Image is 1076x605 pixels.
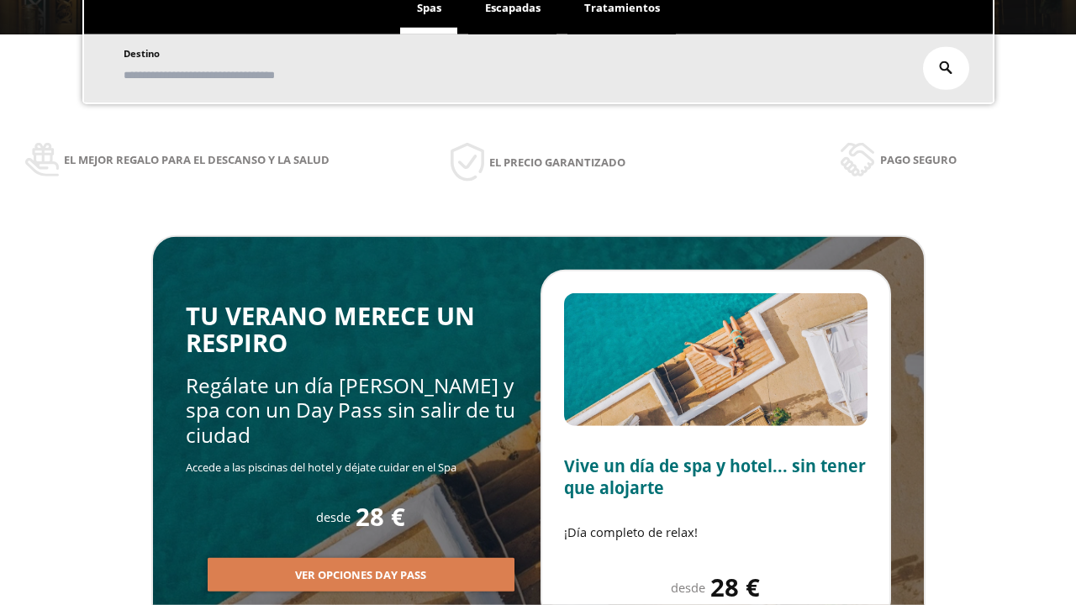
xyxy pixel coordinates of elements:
span: El precio garantizado [489,153,625,171]
a: Ver opciones Day Pass [208,567,514,582]
span: ¡Día completo de relax! [564,523,698,540]
span: Regálate un día [PERSON_NAME] y spa con un Day Pass sin salir de tu ciudad [186,371,515,449]
span: Vive un día de spa y hotel... sin tener que alojarte [564,455,866,499]
span: 28 € [710,574,760,602]
span: El mejor regalo para el descanso y la salud [64,150,330,169]
span: desde [316,508,351,525]
span: Ver opciones Day Pass [295,567,426,584]
span: TU VERANO MERECE UN RESPIRO [186,299,475,360]
span: desde [671,579,705,596]
img: Slide2.BHA6Qswy.webp [564,293,868,426]
span: Accede a las piscinas del hotel y déjate cuidar en el Spa [186,460,456,475]
button: Ver opciones Day Pass [208,558,514,592]
span: 28 € [356,503,405,531]
span: Destino [124,47,160,60]
span: Pago seguro [880,150,957,169]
